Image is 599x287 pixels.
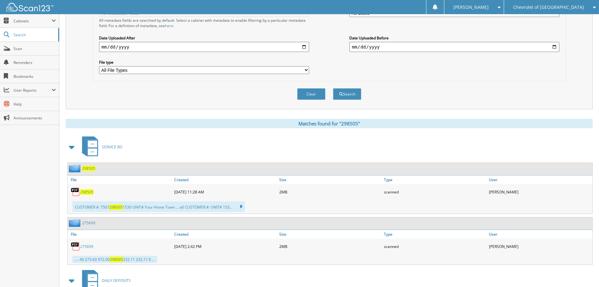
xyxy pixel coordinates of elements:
div: All metadata fields are searched by default. Select a cabinet with metadata to enable filtering b... [99,18,309,28]
div: 2MB [278,240,383,253]
input: start [99,42,309,52]
img: folder2.png [69,164,82,172]
div: [PERSON_NAME] [487,186,592,198]
span: Chevrolet of [GEOGRAPHIC_DATA] [513,5,584,9]
span: User Reports [14,88,52,93]
span: 298505 [109,204,123,210]
span: Announcements [14,115,56,121]
a: Size [278,230,383,238]
iframe: Chat Widget [568,257,599,287]
a: File [68,230,173,238]
a: Type [382,175,487,184]
span: Search [14,32,55,37]
a: 298505 [82,166,95,171]
span: Bookmarks [14,74,56,79]
div: 2MB [278,186,383,198]
img: PDF.png [71,242,80,251]
div: scanned [382,240,487,253]
div: CUSTOMER #: 7567 1530 UNIT# Your Home Town ... a0 CUSTOMER #: UNIT# 153... [72,201,245,212]
a: SERVICE RO [78,135,122,159]
a: 275699 [80,244,93,249]
span: [PERSON_NAME] [453,5,489,9]
span: DAILY DEPOSITS [102,278,131,283]
a: 275699 [82,220,95,226]
label: File type [99,60,309,65]
span: Cabinets [14,18,52,24]
div: scanned [382,186,487,198]
button: Search [333,88,361,100]
img: PDF.png [71,187,80,197]
a: File [68,175,173,184]
span: SERVICE RO [102,144,122,150]
a: Size [278,175,383,184]
button: Clear [297,88,325,100]
a: Created [173,230,278,238]
div: ... .40 273.60 972.00 232.11 232.11 0 ... [72,256,157,263]
div: [DATE] 2:42 PM [173,240,278,253]
span: Help [14,101,56,107]
a: User [487,175,592,184]
label: Date Uploaded After [99,35,309,41]
img: folder2.png [69,219,82,227]
img: scan123-logo-white.svg [6,3,53,11]
div: [PERSON_NAME] [487,240,592,253]
a: here [165,23,173,28]
a: 298505 [80,189,93,195]
label: Date Uploaded Before [349,35,559,41]
a: Created [173,175,278,184]
div: Matches found for "298505" [66,119,593,128]
span: Reminders [14,60,56,65]
span: Scan [14,46,56,51]
a: User [487,230,592,238]
input: end [349,42,559,52]
span: 298505 [110,257,123,262]
a: Type [382,230,487,238]
div: [DATE] 11:28 AM [173,186,278,198]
